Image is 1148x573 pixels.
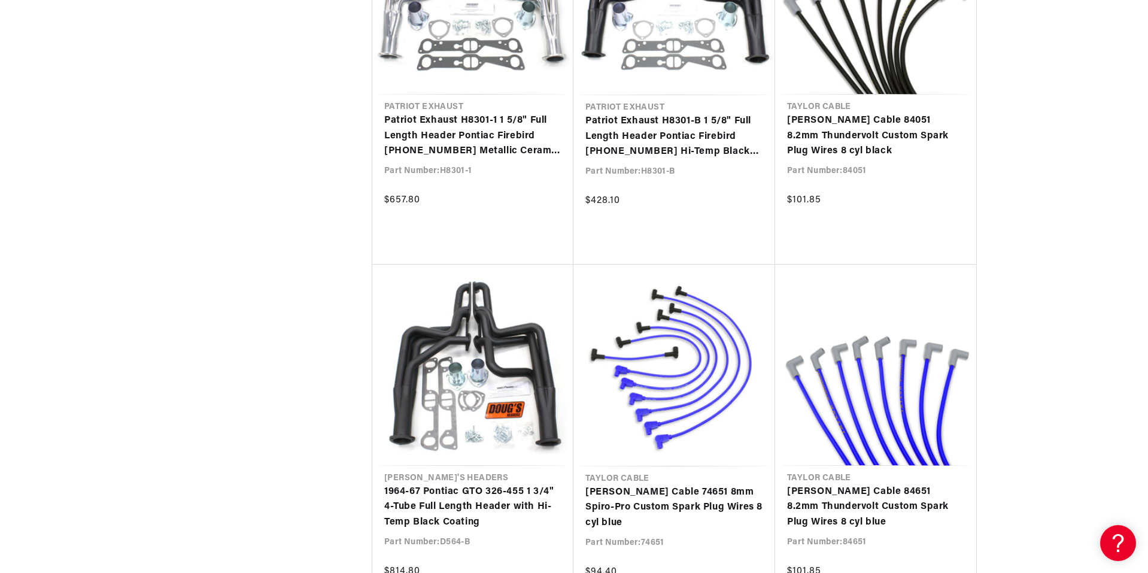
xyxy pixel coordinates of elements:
[585,114,763,160] a: Patriot Exhaust H8301-B 1 5/8" Full Length Header Pontiac Firebird [PHONE_NUMBER] Hi-Temp Black C...
[787,484,964,530] a: [PERSON_NAME] Cable 84651 8.2mm Thundervolt Custom Spark Plug Wires 8 cyl blue
[384,113,561,159] a: Patriot Exhaust H8301-1 1 5/8" Full Length Header Pontiac Firebird [PHONE_NUMBER] Metallic Cerami...
[585,485,763,531] a: [PERSON_NAME] Cable 74651 8mm Spiro-Pro Custom Spark Plug Wires 8 cyl blue
[384,484,561,530] a: 1964-67 Pontiac GTO 326-455 1 3/4" 4-Tube Full Length Header with Hi-Temp Black Coating
[787,113,964,159] a: [PERSON_NAME] Cable 84051 8.2mm Thundervolt Custom Spark Plug Wires 8 cyl black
